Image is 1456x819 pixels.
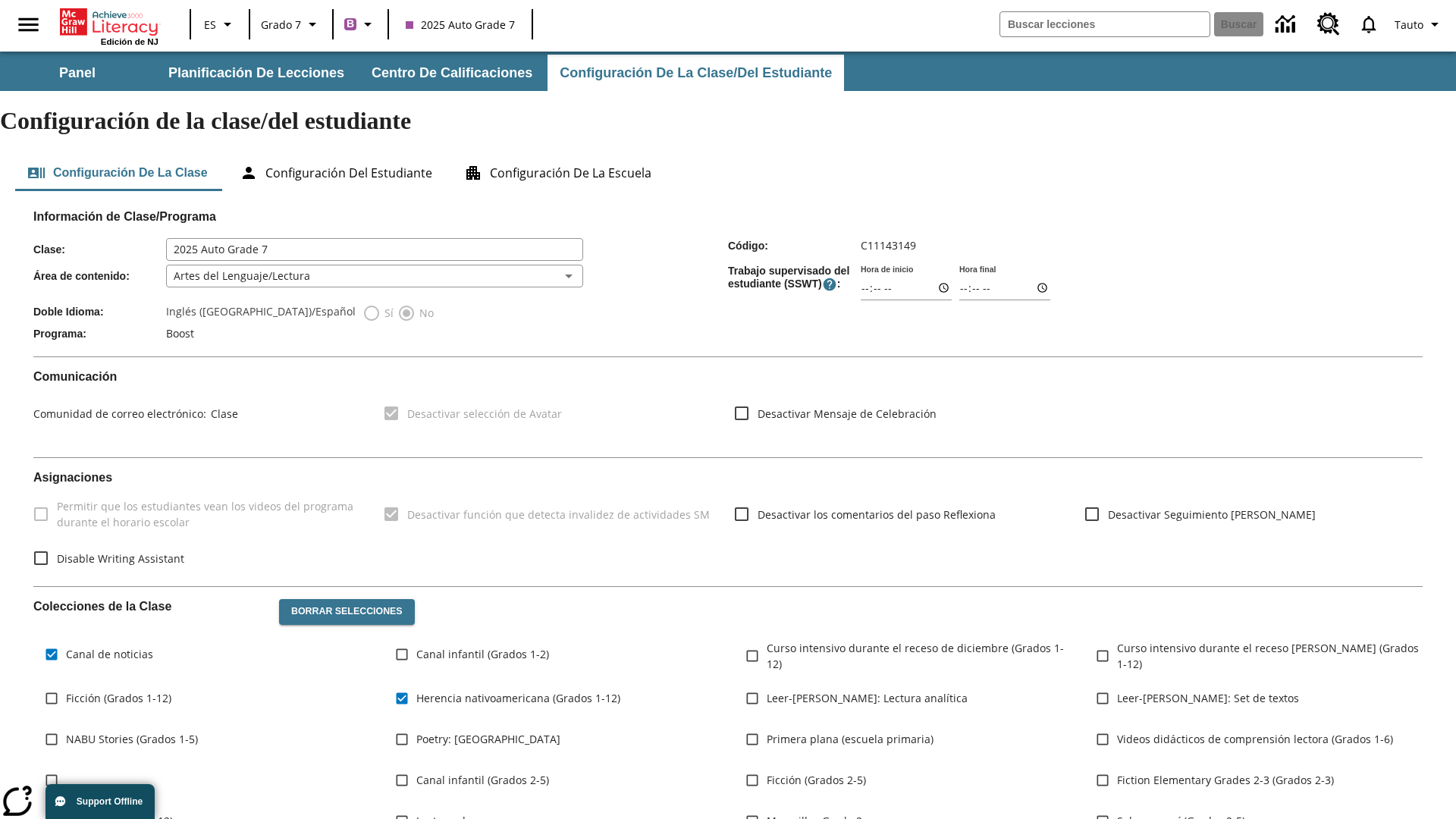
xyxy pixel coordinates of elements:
[416,690,620,706] span: Herencia nativoamericana (Grados 1-12)
[206,406,238,421] span: Clase
[416,731,560,747] span: Poetry: [GEOGRAPHIC_DATA]
[77,796,143,807] span: Support Offline
[33,243,166,256] span: Clase :
[33,369,1423,384] h2: Comunicación
[1395,17,1423,33] span: Tauto
[416,305,434,321] span: No
[15,155,1441,191] div: Configuración de la clase/del estudiante
[861,263,913,275] label: Hora de inicio
[60,5,158,46] div: Portada
[57,498,359,530] span: Permitir que los estudiantes vean los videos del programa durante el horario escolar
[279,599,415,625] button: Borrar selecciones
[204,17,216,33] span: ES
[767,772,866,788] span: Ficción (Grados 2-5)
[1349,5,1389,44] a: Notificaciones
[767,690,968,706] span: Leer-[PERSON_NAME]: Lectura analítica
[33,470,1423,574] div: Asignaciones
[66,646,153,662] span: Canal de noticias
[57,551,184,566] span: Disable Writing Assistant
[728,240,861,252] span: Código :
[33,209,1423,224] h2: Información de Clase/Programa
[1117,640,1423,672] span: Curso intensivo durante el receso [PERSON_NAME] (Grados 1-12)
[33,599,267,613] h2: Colecciones de la Clase
[33,406,206,421] span: Comunidad de correo electrónico :
[33,224,1423,344] div: Información de Clase/Programa
[1000,12,1210,36] input: Buscar campo
[1108,507,1316,522] span: Desactivar Seguimiento [PERSON_NAME]
[261,17,301,33] span: Grado 7
[767,731,934,747] span: Primera plana (escuela primaria)
[1389,11,1450,38] button: Perfil/Configuración
[758,406,937,422] span: Desactivar Mensaje de Celebración
[15,155,220,191] button: Configuración de la clase
[6,2,51,47] button: Abrir el menú lateral
[959,263,996,275] label: Hora final
[548,55,844,91] button: Configuración de la clase/del estudiante
[156,55,356,91] button: Planificación de lecciones
[60,7,158,37] a: Portada
[758,507,996,522] span: Desactivar los comentarios del paso Reflexiona
[166,326,194,340] span: Boost
[101,37,158,46] span: Edición de NJ
[66,690,171,706] span: Ficción (Grados 1-12)
[166,265,583,287] div: Artes del Lenguaje/Lectura
[416,646,549,662] span: Canal infantil (Grados 1-2)
[338,11,383,38] button: Boost El color de la clase es morado/púrpura. Cambiar el color de la clase.
[359,55,544,91] button: Centro de calificaciones
[33,270,166,282] span: Área de contenido :
[861,238,916,253] span: C11143149
[33,369,1423,445] div: Comunicación
[1117,731,1393,747] span: Videos didácticos de comprensión lectora (Grados 1-6)
[1308,4,1349,45] a: Centro de recursos, Se abrirá en una pestaña nueva.
[407,406,562,422] span: Desactivar selección de Avatar
[2,55,153,91] button: Panel
[1117,772,1334,788] span: Fiction Elementary Grades 2-3 (Grados 2-3)
[406,17,515,33] span: 2025 Auto Grade 7
[822,277,837,292] button: El Tiempo Supervisado de Trabajo Estudiantil es el período durante el cual los estudiantes pueden...
[407,507,710,522] span: Desactivar función que detecta invalidez de actividades SM
[166,238,583,261] input: Clase
[66,731,198,747] span: NABU Stories (Grados 1-5)
[196,11,244,38] button: Lenguaje: ES, Selecciona un idioma
[33,470,1423,485] h2: Asignaciones
[1117,690,1299,706] span: Leer-[PERSON_NAME]: Set de textos
[347,14,354,33] span: B
[33,328,166,340] span: Programa :
[166,304,356,322] label: Inglés ([GEOGRAPHIC_DATA])/Español
[767,640,1072,672] span: Curso intensivo durante el receso de diciembre (Grados 1-12)
[1266,4,1308,45] a: Centro de información
[452,155,664,191] button: Configuración de la escuela
[255,11,328,38] button: Grado: Grado 7, Elige un grado
[728,265,861,292] span: Trabajo supervisado del estudiante (SSWT) :
[416,772,549,788] span: Canal infantil (Grados 2-5)
[45,784,155,819] button: Support Offline
[227,155,444,191] button: Configuración del estudiante
[381,305,394,321] span: Sí
[33,306,166,318] span: Doble Idioma :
